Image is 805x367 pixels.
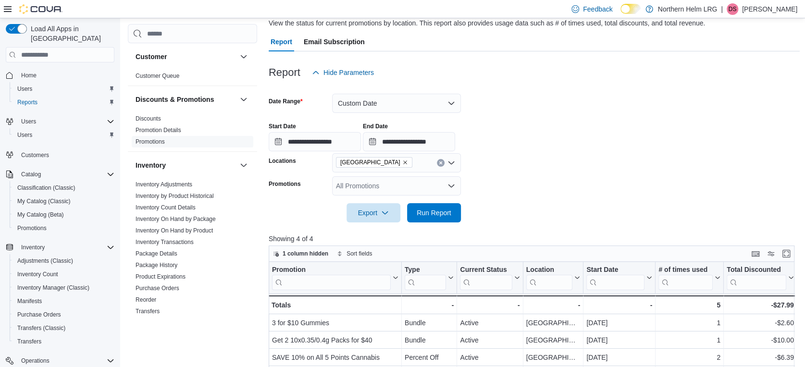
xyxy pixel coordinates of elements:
[10,82,118,96] button: Users
[17,169,114,180] span: Catalog
[136,273,186,281] span: Product Expirations
[10,221,118,235] button: Promotions
[658,266,720,290] button: # of times used
[13,129,36,141] a: Users
[136,95,214,104] h3: Discounts & Promotions
[13,255,77,267] a: Adjustments (Classic)
[583,4,612,14] span: Feedback
[460,266,520,290] button: Current Status
[526,352,580,363] div: [GEOGRAPHIC_DATA]
[460,266,512,290] div: Current Status
[13,209,114,220] span: My Catalog (Beta)
[332,94,461,113] button: Custom Date
[136,262,177,269] a: Package History
[2,168,118,181] button: Catalog
[13,269,114,280] span: Inventory Count
[128,70,257,86] div: Customer
[727,334,794,346] div: -$10.00
[437,159,445,167] button: Clear input
[272,266,391,290] div: Promotion
[447,182,455,190] button: Open list of options
[13,196,74,207] a: My Catalog (Classic)
[336,157,412,168] span: Bowmanville
[136,95,236,104] button: Discounts & Promotions
[17,85,32,93] span: Users
[658,3,718,15] p: Northern Helm LRG
[13,295,46,307] a: Manifests
[727,3,738,15] div: Dylan Savoie
[460,352,520,363] div: Active
[620,4,641,14] input: Dark Mode
[136,73,179,79] a: Customer Queue
[17,355,53,367] button: Operations
[17,224,47,232] span: Promotions
[402,159,408,165] button: Remove Bowmanville from selection in this group
[460,334,520,346] div: Active
[21,244,45,251] span: Inventory
[13,83,114,95] span: Users
[136,261,177,269] span: Package History
[136,296,156,304] span: Reorder
[136,115,161,122] span: Discounts
[13,269,62,280] a: Inventory Count
[136,250,177,257] span: Package Details
[136,126,181,134] span: Promotion Details
[586,299,652,311] div: -
[136,160,236,170] button: Inventory
[2,115,118,128] button: Users
[272,266,398,290] button: Promotion
[352,203,395,222] span: Export
[128,179,257,321] div: Inventory
[136,181,192,188] a: Inventory Adjustments
[13,182,114,194] span: Classification (Classic)
[136,227,213,234] span: Inventory On Hand by Product
[238,159,249,171] button: Inventory
[136,52,236,61] button: Customer
[417,208,451,218] span: Run Report
[742,3,797,15] p: [PERSON_NAME]
[10,321,118,335] button: Transfers (Classic)
[586,266,652,290] button: Start Date
[586,352,652,363] div: [DATE]
[27,24,114,43] span: Load All Apps in [GEOGRAPHIC_DATA]
[2,147,118,161] button: Customers
[13,322,69,334] a: Transfers (Classic)
[17,324,65,332] span: Transfers (Classic)
[13,97,114,108] span: Reports
[727,266,794,290] button: Total Discounted
[460,317,520,329] div: Active
[10,195,118,208] button: My Catalog (Classic)
[269,180,301,188] label: Promotions
[526,266,580,290] button: Location
[405,334,454,346] div: Bundle
[136,239,194,245] a: Inventory Transactions
[17,197,71,205] span: My Catalog (Classic)
[21,72,37,79] span: Home
[238,94,249,105] button: Discounts & Promotions
[10,96,118,109] button: Reports
[272,334,398,346] div: Get 2 10x0.35/0.4g Packs for $40
[10,335,118,348] button: Transfers
[17,169,45,180] button: Catalog
[405,299,454,311] div: -
[17,98,37,106] span: Reports
[13,182,79,194] a: Classification (Classic)
[136,72,179,80] span: Customer Queue
[269,157,296,165] label: Locations
[136,227,213,234] a: Inventory On Hand by Product
[658,266,713,290] div: # of times used
[17,149,53,161] a: Customers
[17,311,61,318] span: Purchase Orders
[586,334,652,346] div: [DATE]
[13,309,65,320] a: Purchase Orders
[526,334,580,346] div: [GEOGRAPHIC_DATA]
[333,248,376,259] button: Sort fields
[526,317,580,329] div: [GEOGRAPHIC_DATA]
[272,266,391,275] div: Promotion
[136,193,214,199] a: Inventory by Product Historical
[136,115,161,122] a: Discounts
[308,63,378,82] button: Hide Parameters
[136,285,179,292] a: Purchase Orders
